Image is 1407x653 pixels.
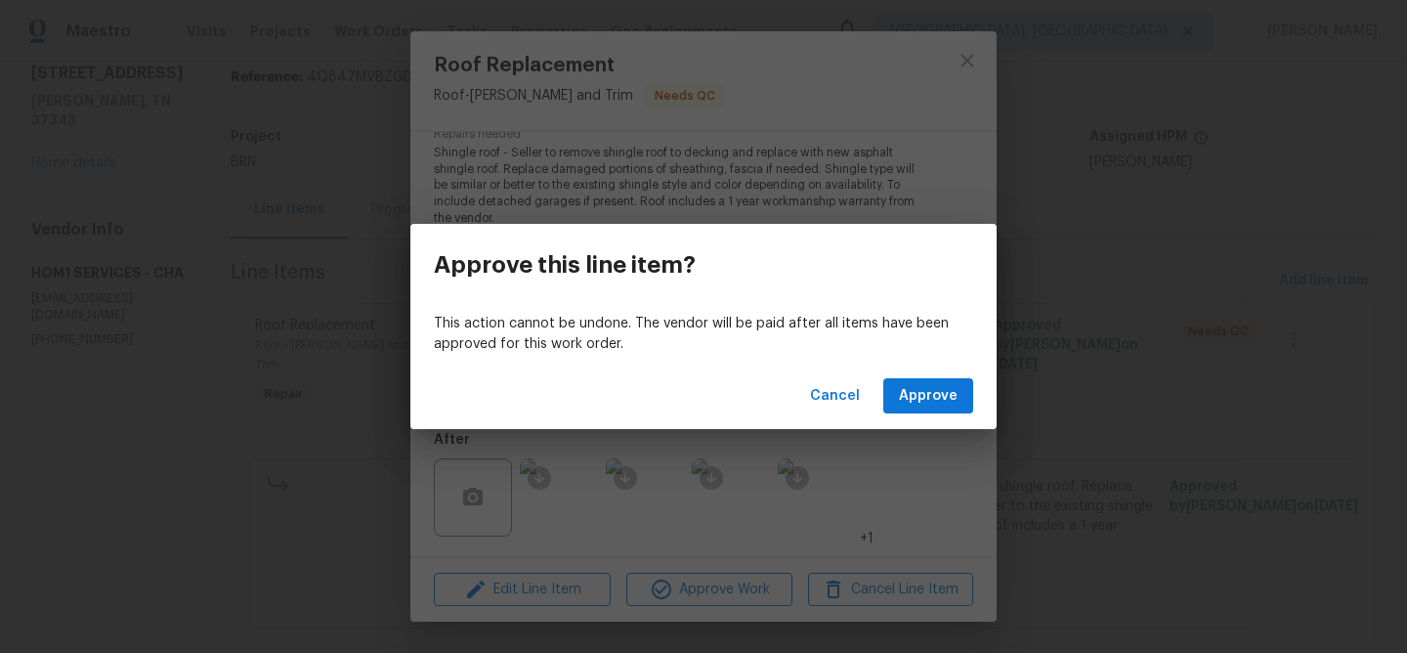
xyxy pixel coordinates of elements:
[434,251,696,279] h3: Approve this line item?
[434,314,973,355] p: This action cannot be undone. The vendor will be paid after all items have been approved for this...
[899,384,958,409] span: Approve
[883,378,973,414] button: Approve
[810,384,860,409] span: Cancel
[802,378,868,414] button: Cancel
